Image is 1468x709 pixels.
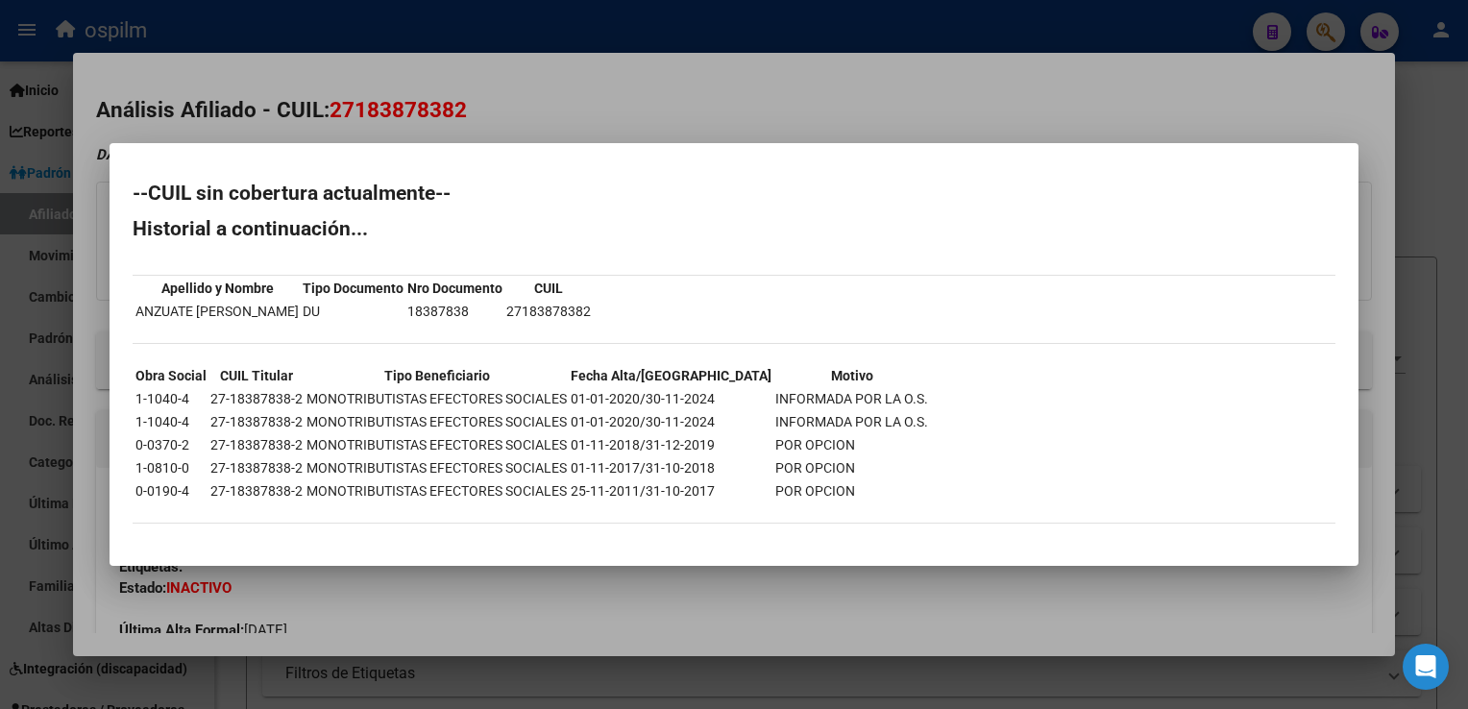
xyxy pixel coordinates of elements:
th: Obra Social [135,365,208,386]
td: 01-11-2018/31-12-2019 [570,434,772,455]
td: 0-0190-4 [135,480,208,501]
th: Motivo [774,365,929,386]
td: MONOTRIBUTISTAS EFECTORES SOCIALES [306,434,568,455]
td: POR OPCION [774,434,929,455]
th: Apellido y Nombre [135,278,300,299]
td: 27-18387838-2 [209,411,304,432]
td: ANZUATE [PERSON_NAME] [135,301,300,322]
td: 27-18387838-2 [209,457,304,478]
h2: --CUIL sin cobertura actualmente-- [133,183,1335,203]
td: 27183878382 [505,301,592,322]
th: Tipo Documento [302,278,404,299]
td: 27-18387838-2 [209,434,304,455]
th: Nro Documento [406,278,503,299]
td: INFORMADA POR LA O.S. [774,388,929,409]
td: 27-18387838-2 [209,480,304,501]
td: MONOTRIBUTISTAS EFECTORES SOCIALES [306,457,568,478]
td: 27-18387838-2 [209,388,304,409]
td: 18387838 [406,301,503,322]
th: CUIL Titular [209,365,304,386]
td: 25-11-2011/31-10-2017 [570,480,772,501]
td: DU [302,301,404,322]
td: MONOTRIBUTISTAS EFECTORES SOCIALES [306,388,568,409]
td: 01-11-2017/31-10-2018 [570,457,772,478]
td: MONOTRIBUTISTAS EFECTORES SOCIALES [306,480,568,501]
th: Fecha Alta/[GEOGRAPHIC_DATA] [570,365,772,386]
th: CUIL [505,278,592,299]
td: 01-01-2020/30-11-2024 [570,411,772,432]
th: Tipo Beneficiario [306,365,568,386]
td: 1-1040-4 [135,411,208,432]
h2: Historial a continuación... [133,219,1335,238]
td: 1-0810-0 [135,457,208,478]
td: MONOTRIBUTISTAS EFECTORES SOCIALES [306,411,568,432]
td: POR OPCION [774,480,929,501]
td: 1-1040-4 [135,388,208,409]
td: 0-0370-2 [135,434,208,455]
td: 01-01-2020/30-11-2024 [570,388,772,409]
td: POR OPCION [774,457,929,478]
div: Open Intercom Messenger [1403,644,1449,690]
td: INFORMADA POR LA O.S. [774,411,929,432]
